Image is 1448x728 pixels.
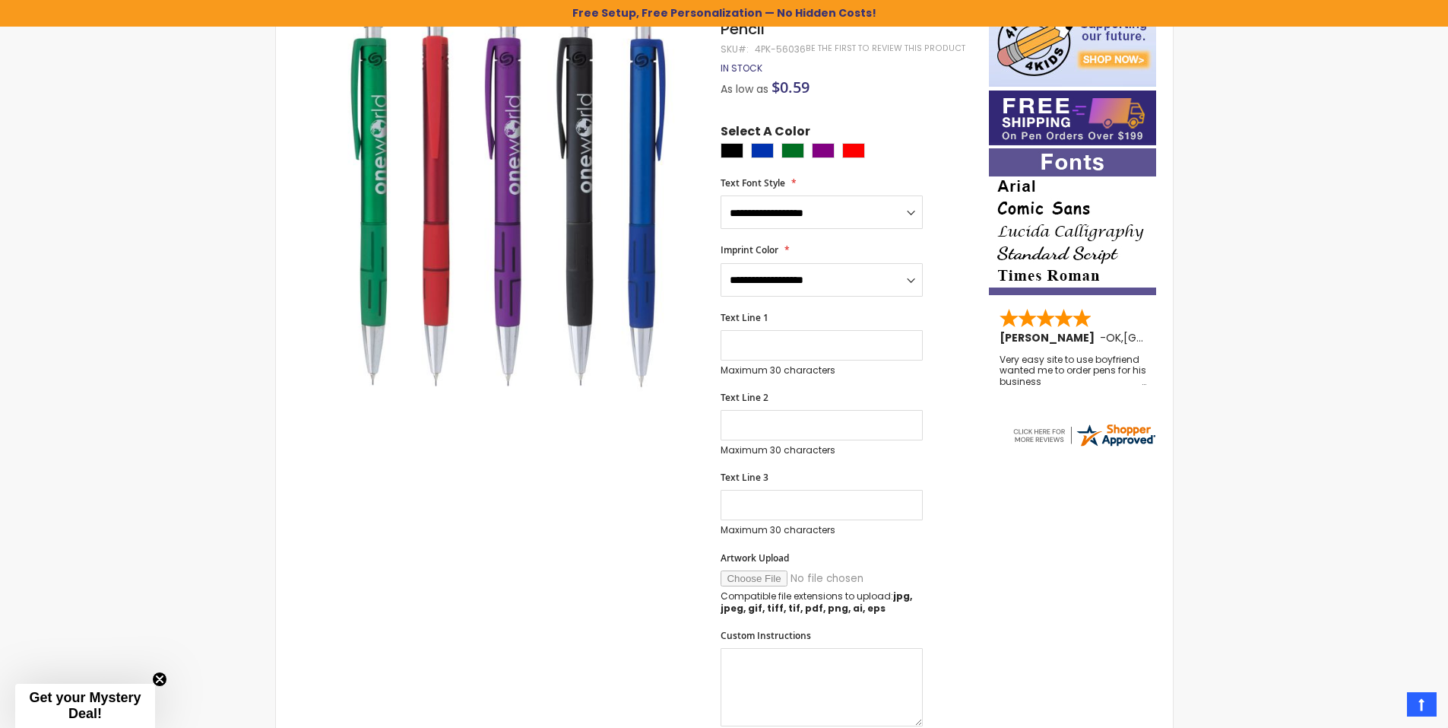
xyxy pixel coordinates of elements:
[721,364,923,377] p: Maximum 30 characters
[1000,354,1147,387] div: Very easy site to use boyfriend wanted me to order pens for his business
[755,43,806,56] div: 4PK-56036
[812,143,835,158] div: Purple
[842,143,865,158] div: Red
[15,684,155,728] div: Get your Mystery Deal!Close teaser
[721,62,762,75] div: Availability
[721,444,923,456] p: Maximum 30 characters
[772,77,810,97] span: $0.59
[721,391,768,404] span: Text Line 2
[721,176,785,189] span: Text Font Style
[721,311,768,324] span: Text Line 1
[721,471,768,484] span: Text Line 3
[1123,330,1235,345] span: [GEOGRAPHIC_DATA]
[721,524,923,536] p: Maximum 30 characters
[721,629,811,642] span: Custom Instructions
[721,243,778,256] span: Imprint Color
[721,43,749,56] strong: SKU
[806,43,965,54] a: Be the first to review this product
[29,690,141,721] span: Get your Mystery Deal!
[1011,439,1157,452] a: 4pens.com certificate URL
[1106,330,1121,345] span: OK
[721,552,789,564] span: Artwork Upload
[1011,421,1157,449] img: 4pens.com widget logo
[152,672,167,687] button: Close teaser
[721,62,762,75] span: In stock
[721,123,810,144] span: Select A Color
[1407,692,1437,717] a: Top
[751,143,774,158] div: Blue
[721,590,912,615] strong: jpg, jpeg, gif, tiff, tif, pdf, png, ai, eps
[989,91,1156,145] img: Free shipping on orders over $199
[1000,330,1100,345] span: [PERSON_NAME]
[781,143,804,158] div: Green
[1100,330,1235,345] span: - ,
[721,81,768,97] span: As low as
[721,590,923,615] p: Compatible file extensions to upload:
[989,148,1156,295] img: font-personalization-examples
[721,143,743,158] div: Black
